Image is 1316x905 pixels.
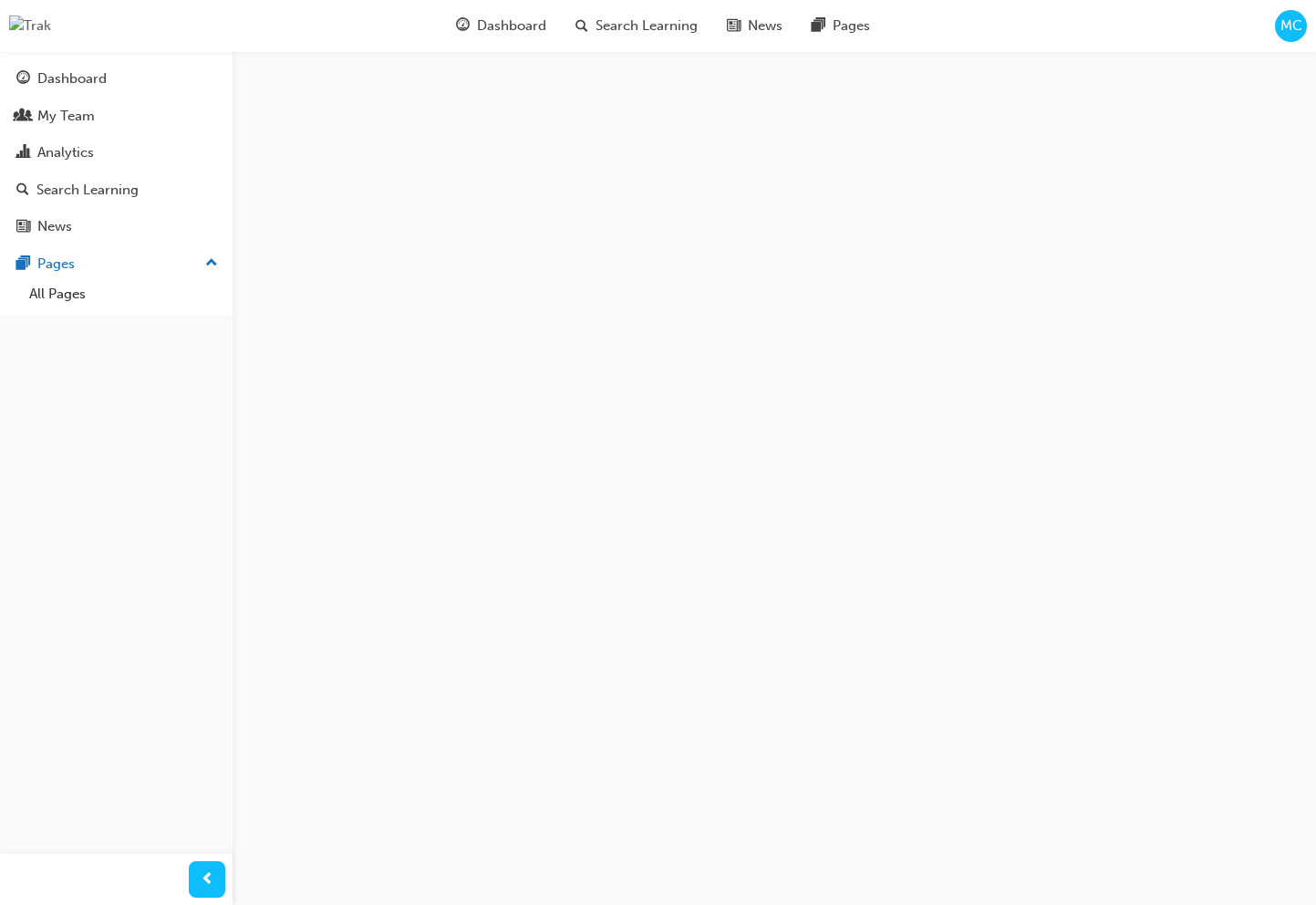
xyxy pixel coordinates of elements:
div: Analytics [37,142,94,163]
div: Pages [37,254,75,275]
span: Search Learning [596,16,698,36]
span: News [748,16,782,36]
a: News [7,210,225,244]
a: pages-iconPages [797,7,885,45]
span: pages-icon [16,256,30,273]
span: search-icon [16,182,29,199]
span: pages-icon [812,15,825,37]
button: DashboardMy TeamAnalyticsSearch LearningNews [7,58,225,247]
span: MC [1280,16,1302,36]
a: guage-iconDashboard [441,7,561,45]
span: people-icon [16,109,30,125]
span: search-icon [575,15,588,37]
a: Search Learning [7,173,225,207]
button: Pages [7,247,225,281]
a: All Pages [22,280,225,308]
span: prev-icon [201,869,214,891]
span: chart-icon [16,145,30,161]
div: News [37,216,72,237]
a: Dashboard [7,62,225,96]
div: My Team [37,106,95,127]
img: Trak [9,16,51,36]
a: search-iconSearch Learning [561,7,712,45]
div: Search Learning [36,180,139,201]
span: Dashboard [477,16,546,36]
span: guage-icon [16,71,30,88]
a: news-iconNews [712,7,797,45]
span: news-icon [16,219,30,235]
div: Dashboard [37,68,107,89]
span: guage-icon [456,15,470,37]
span: Pages [833,16,870,36]
span: up-icon [205,252,218,276]
button: MC [1275,10,1307,42]
span: news-icon [727,15,741,37]
a: My Team [7,99,225,133]
a: Analytics [7,136,225,170]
